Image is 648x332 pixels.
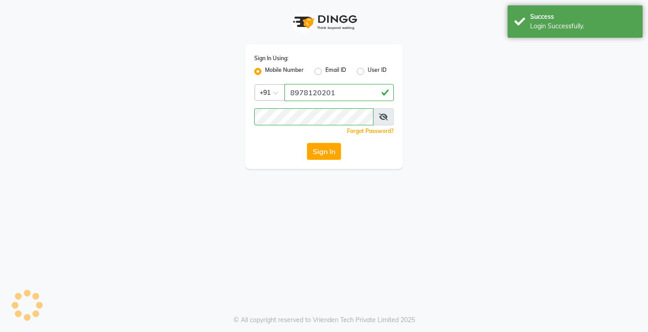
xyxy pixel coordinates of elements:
label: Mobile Number [265,66,304,77]
div: Success [530,12,636,22]
label: User ID [368,66,387,77]
label: Sign In Using: [254,54,288,62]
input: Username [284,84,394,101]
label: Email ID [325,66,346,77]
a: Forgot Password? [347,128,394,134]
button: Sign In [307,143,341,160]
img: logo1.svg [288,9,360,35]
div: Login Successfully. [530,22,636,31]
input: Username [254,108,373,125]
